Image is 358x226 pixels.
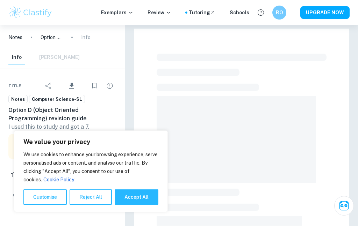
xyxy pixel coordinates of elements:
[8,83,21,89] span: Title
[8,95,28,104] a: Notes
[103,79,117,93] div: Report issue
[23,189,67,205] button: Customise
[189,9,216,16] a: Tutoring
[334,196,354,216] button: Ask Clai
[8,6,53,20] img: Clastify logo
[8,106,117,123] h6: Option D (Object Oriented Programming) revision guide
[8,193,117,203] span: Example of past student work. For reference on structure and expectations only. Do not copy.
[8,123,117,131] p: I used this to study and got a 7.
[81,33,91,41] p: Info
[9,96,27,103] span: Notes
[300,6,350,19] button: UPGRADE NOW
[41,33,63,41] p: Option D (Object Oriented Programming) revision guide
[148,9,171,16] p: Review
[87,79,101,93] div: Bookmark
[8,50,25,65] button: Info
[230,9,249,16] a: Schools
[70,189,112,205] button: Reject All
[275,9,284,16] h6: RO
[43,176,74,183] a: Cookie Policy
[101,9,134,16] p: Exemplars
[29,96,85,103] span: Computer Science-SL
[115,189,158,205] button: Accept All
[255,7,267,18] button: Help and Feedback
[8,33,22,41] a: Notes
[29,95,85,104] a: Computer Science-SL
[23,138,158,146] p: We value your privacy
[272,6,286,20] button: RO
[57,77,86,95] div: Download
[23,150,158,184] p: We use cookies to enhance your browsing experience, serve personalised ads or content, and analys...
[8,169,32,180] div: Like
[42,79,56,93] div: Share
[14,130,168,212] div: We value your privacy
